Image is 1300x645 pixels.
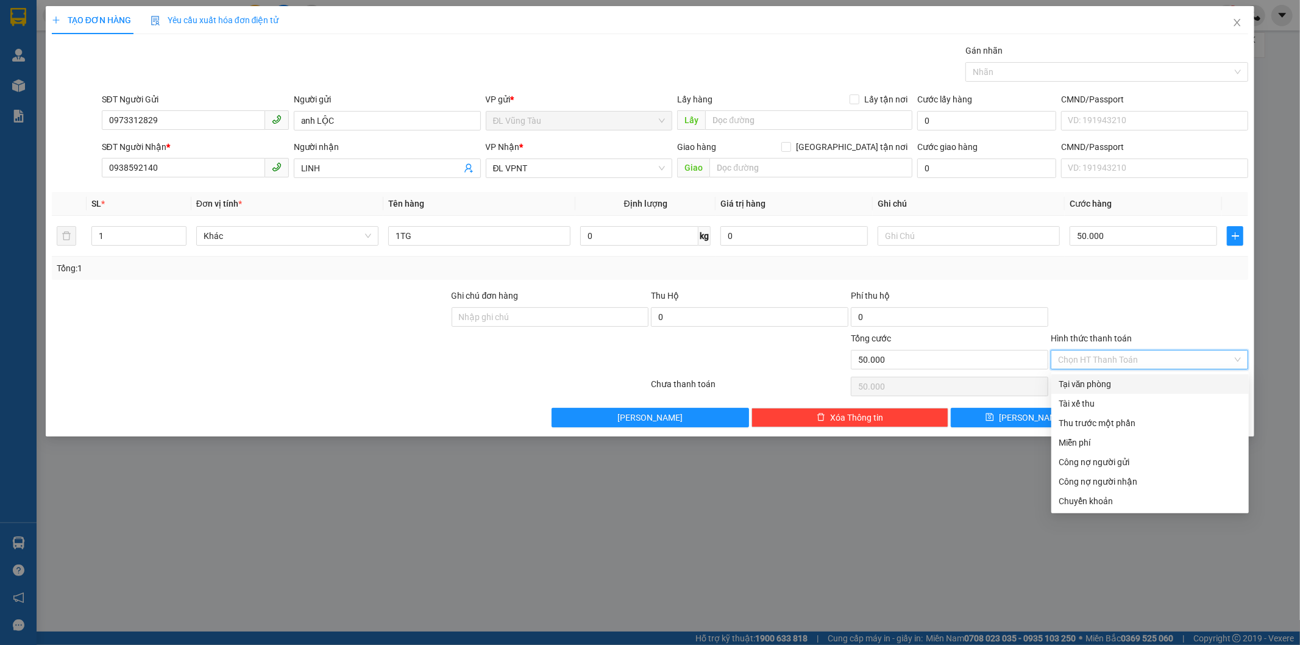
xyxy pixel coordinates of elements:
div: SĐT Người Nhận [102,140,289,154]
input: Cước lấy hàng [917,111,1056,130]
label: Cước lấy hàng [917,94,972,104]
span: [PERSON_NAME] [999,411,1064,424]
span: phone [272,115,282,124]
div: SĐT Người Gửi [102,93,289,106]
span: SL [91,199,101,208]
span: [PERSON_NAME] [617,411,683,424]
span: delete [817,413,825,422]
span: save [986,413,994,422]
div: Công nợ người gửi [1059,455,1241,469]
div: Tài xế thu [1059,397,1241,410]
span: TẠO ĐƠN HÀNG [52,15,131,25]
label: Ghi chú đơn hàng [452,291,519,301]
span: Lấy tận nơi [859,93,912,106]
span: Khác [204,227,371,245]
button: delete [57,226,76,246]
span: ĐL VPNT [493,159,666,177]
img: icon [151,16,160,26]
span: Cước hàng [1070,199,1112,208]
div: Công nợ người nhận [1059,475,1241,488]
span: kg [698,226,711,246]
button: save[PERSON_NAME] [951,408,1098,427]
div: CMND/Passport [1061,140,1248,154]
div: Chuyển khoản [1059,494,1241,508]
input: Cước giao hàng [917,159,1056,178]
div: Tại văn phòng [1059,377,1241,391]
div: Người nhận [294,140,481,154]
span: phone [272,162,282,172]
div: Cước gửi hàng sẽ được ghi vào công nợ của người gửi [1051,452,1249,472]
span: close [1232,18,1242,27]
span: Giao [677,158,709,177]
div: VP gửi [486,93,673,106]
span: Lấy [677,110,705,130]
div: Người gửi [294,93,481,106]
span: VP Nhận [486,142,520,152]
span: Đơn vị tính [196,199,242,208]
div: CMND/Passport [1061,93,1248,106]
span: plus [1227,231,1243,241]
label: Gán nhãn [965,46,1003,55]
input: Dọc đường [705,110,912,130]
span: Tổng cước [851,333,891,343]
input: Ghi chú đơn hàng [452,307,649,327]
div: Miễn phí [1059,436,1241,449]
input: VD: Bàn, Ghế [388,226,570,246]
span: Giao hàng [677,142,716,152]
input: 0 [720,226,868,246]
button: [PERSON_NAME] [552,408,749,427]
th: Ghi chú [873,192,1065,216]
div: Tổng: 1 [57,262,502,275]
span: Tên hàng [388,199,424,208]
span: Lấy hàng [677,94,712,104]
input: Dọc đường [709,158,912,177]
input: Ghi Chú [878,226,1060,246]
span: Xóa Thông tin [830,411,883,424]
span: Thu Hộ [651,291,679,301]
span: plus [52,16,60,24]
span: user-add [464,163,474,173]
span: Giá trị hàng [720,199,765,208]
span: Yêu cầu xuất hóa đơn điện tử [151,15,279,25]
label: Cước giao hàng [917,142,978,152]
button: plus [1227,226,1243,246]
div: Chưa thanh toán [650,377,850,399]
label: Hình thức thanh toán [1051,333,1132,343]
div: Cước gửi hàng sẽ được ghi vào công nợ của người nhận [1051,472,1249,491]
span: Định lượng [624,199,667,208]
button: deleteXóa Thông tin [751,408,949,427]
span: [GEOGRAPHIC_DATA] tận nơi [791,140,912,154]
div: Phí thu hộ [851,289,1048,307]
span: ĐL Vũng Tàu [493,112,666,130]
button: Close [1220,6,1254,40]
div: Thu trước một phần [1059,416,1241,430]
